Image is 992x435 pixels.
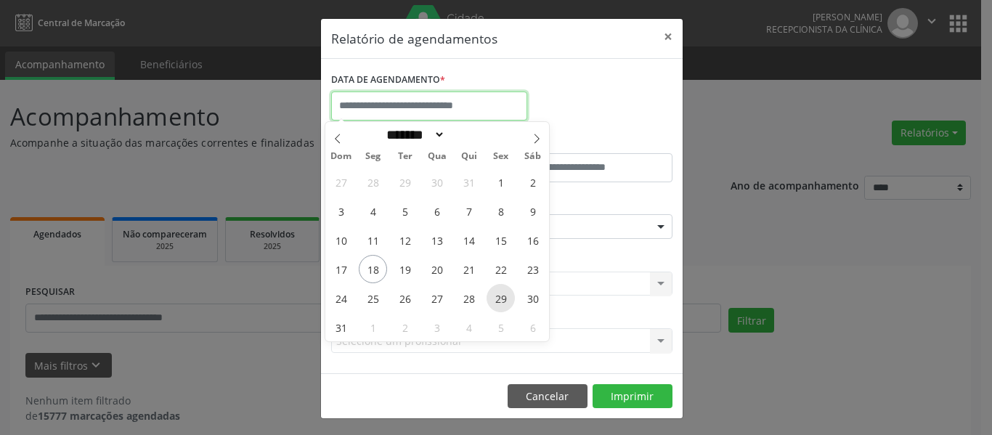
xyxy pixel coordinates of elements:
input: Year [445,127,493,142]
span: Agosto 4, 2025 [359,197,387,225]
span: Agosto 2, 2025 [519,168,547,196]
span: Sex [485,152,517,161]
span: Agosto 6, 2025 [423,197,451,225]
span: Agosto 24, 2025 [327,284,355,312]
span: Agosto 19, 2025 [391,255,419,283]
span: Agosto 18, 2025 [359,255,387,283]
span: Julho 28, 2025 [359,168,387,196]
span: Agosto 30, 2025 [519,284,547,312]
button: Imprimir [593,384,672,409]
button: Close [654,19,683,54]
span: Agosto 10, 2025 [327,226,355,254]
span: Agosto 11, 2025 [359,226,387,254]
span: Agosto 22, 2025 [487,255,515,283]
span: Agosto 13, 2025 [423,226,451,254]
label: DATA DE AGENDAMENTO [331,69,445,92]
button: Cancelar [508,384,588,409]
span: Agosto 28, 2025 [455,284,483,312]
span: Agosto 29, 2025 [487,284,515,312]
span: Setembro 5, 2025 [487,313,515,341]
span: Setembro 4, 2025 [455,313,483,341]
span: Seg [357,152,389,161]
span: Agosto 5, 2025 [391,197,419,225]
span: Setembro 3, 2025 [423,313,451,341]
span: Agosto 17, 2025 [327,255,355,283]
span: Agosto 16, 2025 [519,226,547,254]
span: Agosto 21, 2025 [455,255,483,283]
span: Agosto 26, 2025 [391,284,419,312]
span: Qua [421,152,453,161]
span: Agosto 23, 2025 [519,255,547,283]
span: Julho 30, 2025 [423,168,451,196]
span: Setembro 2, 2025 [391,313,419,341]
span: Agosto 20, 2025 [423,255,451,283]
span: Agosto 14, 2025 [455,226,483,254]
span: Julho 27, 2025 [327,168,355,196]
span: Agosto 8, 2025 [487,197,515,225]
span: Agosto 27, 2025 [423,284,451,312]
h5: Relatório de agendamentos [331,29,497,48]
label: ATÉ [505,131,672,153]
span: Julho 29, 2025 [391,168,419,196]
span: Agosto 9, 2025 [519,197,547,225]
span: Agosto 1, 2025 [487,168,515,196]
span: Setembro 6, 2025 [519,313,547,341]
span: Setembro 1, 2025 [359,313,387,341]
span: Ter [389,152,421,161]
span: Julho 31, 2025 [455,168,483,196]
span: Agosto 12, 2025 [391,226,419,254]
span: Agosto 7, 2025 [455,197,483,225]
span: Agosto 3, 2025 [327,197,355,225]
span: Sáb [517,152,549,161]
span: Agosto 15, 2025 [487,226,515,254]
span: Agosto 25, 2025 [359,284,387,312]
span: Dom [325,152,357,161]
select: Month [381,127,445,142]
span: Agosto 31, 2025 [327,313,355,341]
span: Qui [453,152,485,161]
